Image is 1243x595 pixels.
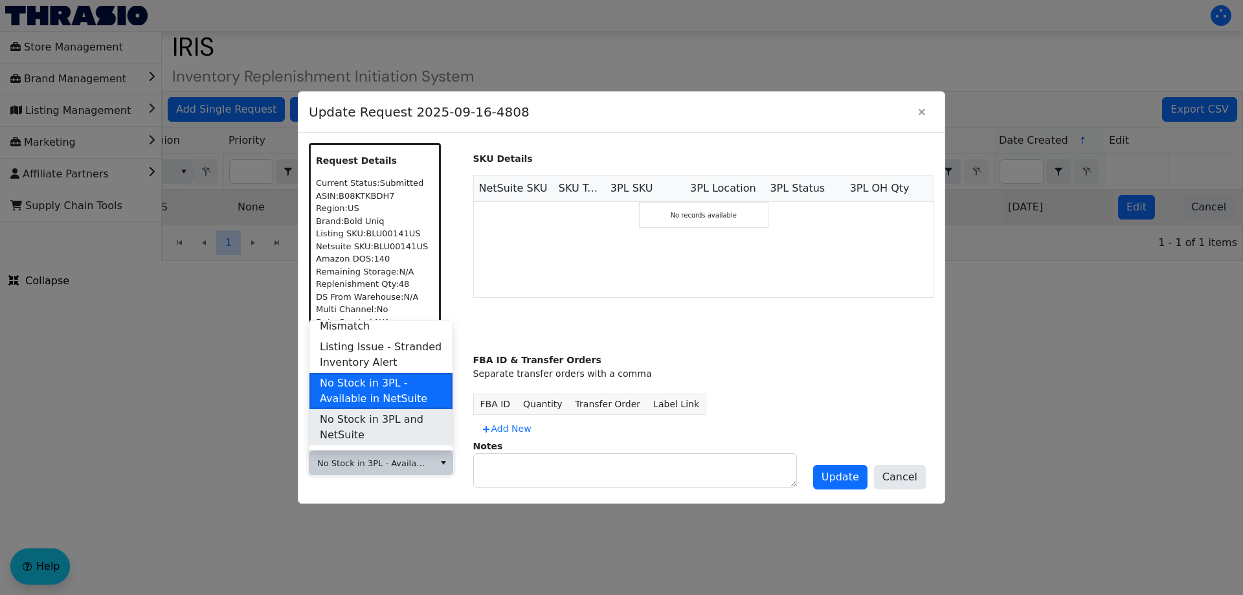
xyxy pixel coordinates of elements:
[473,152,935,166] p: SKU Details
[320,339,442,370] span: Listing Issue - Stranded Inventory Alert
[473,418,539,440] button: Add New
[481,422,532,436] span: Add New
[316,240,434,253] div: Netsuite SKU: BLU00141US
[316,278,434,291] div: Replenishment Qty: 48
[770,181,825,196] span: 3PL Status
[559,181,600,196] span: SKU Type
[473,354,935,367] div: FBA ID & Transfer Orders
[316,303,434,316] div: Multi Channel: No
[639,202,768,228] div: No records available
[316,202,434,215] div: Region: US
[473,367,935,381] div: Separate transfer orders with a comma
[479,181,548,196] span: NetSuite SKU
[822,469,859,485] span: Update
[850,181,910,196] span: 3PL OH Qty
[316,154,434,168] p: Request Details
[910,100,934,124] button: Close
[316,265,434,278] div: Remaining Storage: N/A
[473,441,503,451] label: Notes
[434,451,453,475] button: select
[874,465,926,489] button: Cancel
[317,457,426,470] span: No Stock in 3PL - Available in NetSuite
[320,448,442,479] span: No Stock in NetSuite - Available in 3PL
[316,253,434,265] div: Amazon DOS: 140
[316,190,434,203] div: ASIN: B08KTKBDH7
[316,177,434,190] div: Current Status: Submitted
[610,181,653,196] span: 3PL SKU
[473,394,517,414] th: FBA ID
[647,394,706,414] th: Label Link
[316,215,434,228] div: Brand: Bold Uniq
[320,376,442,407] span: No Stock in 3PL - Available in NetSuite
[309,96,910,128] span: Update Request 2025-09-16-4808
[517,394,569,414] th: Quantity
[690,181,756,196] span: 3PL Location
[569,394,647,414] th: Transfer Order
[316,291,434,304] div: DS From Warehouse: N/A
[813,465,868,489] button: Update
[320,412,442,443] span: No Stock in 3PL and NetSuite
[882,469,917,485] span: Cancel
[316,227,434,240] div: Listing SKU: BLU00141US
[316,316,434,329] div: Date Created: N/A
